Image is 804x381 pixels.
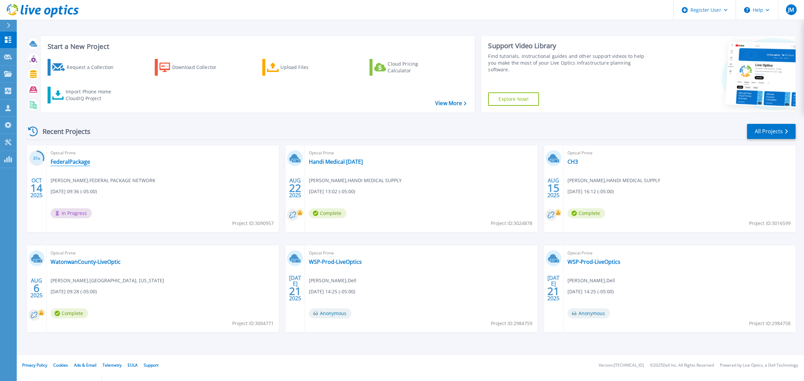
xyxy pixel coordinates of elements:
[309,158,363,165] a: Handi Medical [DATE]
[309,277,356,284] span: [PERSON_NAME] , Dell
[488,42,650,50] div: Support Video Library
[289,176,301,200] div: AUG 2025
[51,308,88,318] span: Complete
[289,288,301,294] span: 21
[567,158,578,165] a: CH3
[309,208,346,218] span: Complete
[309,288,355,295] span: [DATE] 14:25 (-05:00)
[547,276,560,300] div: [DATE] 2025
[280,61,334,74] div: Upload Files
[388,61,441,74] div: Cloud Pricing Calculator
[289,185,301,191] span: 22
[48,43,466,50] h3: Start a New Project
[567,249,792,257] span: Optical Prime
[309,249,533,257] span: Optical Prime
[720,363,798,368] li: Powered by Live Optics, a Dell Technology
[309,308,351,318] span: Anonymous
[51,258,121,265] a: WatonwanCounty-LiveOptic
[547,288,559,294] span: 21
[48,59,122,76] a: Request a Collection
[749,320,791,327] span: Project ID: 2984758
[232,220,274,227] span: Project ID: 3090957
[488,53,650,73] div: Find tutorials, instructional guides and other support videos to help you make the most of your L...
[435,100,466,106] a: View More
[547,176,560,200] div: AUG 2025
[567,188,614,195] span: [DATE] 16:12 (-05:00)
[567,258,620,265] a: WSP-Prod-LiveOptics
[26,123,99,140] div: Recent Projects
[488,92,539,106] a: Explore Now!
[38,157,40,160] span: %
[289,276,301,300] div: [DATE] 2025
[103,362,122,368] a: Telemetry
[747,124,796,139] a: All Projects
[30,176,43,200] div: OCT 2025
[51,158,90,165] a: FederalPackage
[567,208,605,218] span: Complete
[567,288,614,295] span: [DATE] 14:25 (-05:00)
[788,7,794,12] span: JM
[30,185,43,191] span: 14
[67,61,120,74] div: Request a Collection
[232,320,274,327] span: Project ID: 3004771
[66,88,118,102] div: Import Phone Home CloudIQ Project
[51,288,97,295] span: [DATE] 09:28 (-05:00)
[650,363,714,368] li: © 2025 Dell Inc. All Rights Reserved
[51,188,97,195] span: [DATE] 09:36 (-05:00)
[128,362,138,368] a: EULA
[53,362,68,368] a: Cookies
[309,188,355,195] span: [DATE] 13:02 (-05:00)
[22,362,47,368] a: Privacy Policy
[30,276,43,300] div: AUG 2025
[309,177,402,184] span: [PERSON_NAME] , HANDI MEDICAL SUPPLY
[51,208,92,218] span: In Progress
[491,320,532,327] span: Project ID: 2984759
[567,308,610,318] span: Anonymous
[599,363,644,368] li: Version: [TECHNICAL_ID]
[51,177,155,184] span: [PERSON_NAME] , FEDERAL PACKAGE NETWORK
[749,220,791,227] span: Project ID: 3016599
[370,59,444,76] a: Cloud Pricing Calculator
[51,249,275,257] span: Optical Prime
[547,185,559,191] span: 15
[29,155,45,162] h3: 31
[172,61,226,74] div: Download Collector
[567,177,660,184] span: [PERSON_NAME] , HANDI MEDICAL SUPPLY
[51,277,164,284] span: [PERSON_NAME] , [GEOGRAPHIC_DATA], [US_STATE]
[262,59,337,76] a: Upload Files
[309,149,533,157] span: Optical Prime
[155,59,229,76] a: Download Collector
[491,220,532,227] span: Project ID: 3024878
[51,149,275,157] span: Optical Prime
[309,258,362,265] a: WSP-Prod-LiveOptics
[33,285,40,291] span: 6
[74,362,96,368] a: Ads & Email
[567,277,615,284] span: [PERSON_NAME] , Dell
[567,149,792,157] span: Optical Prime
[144,362,158,368] a: Support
